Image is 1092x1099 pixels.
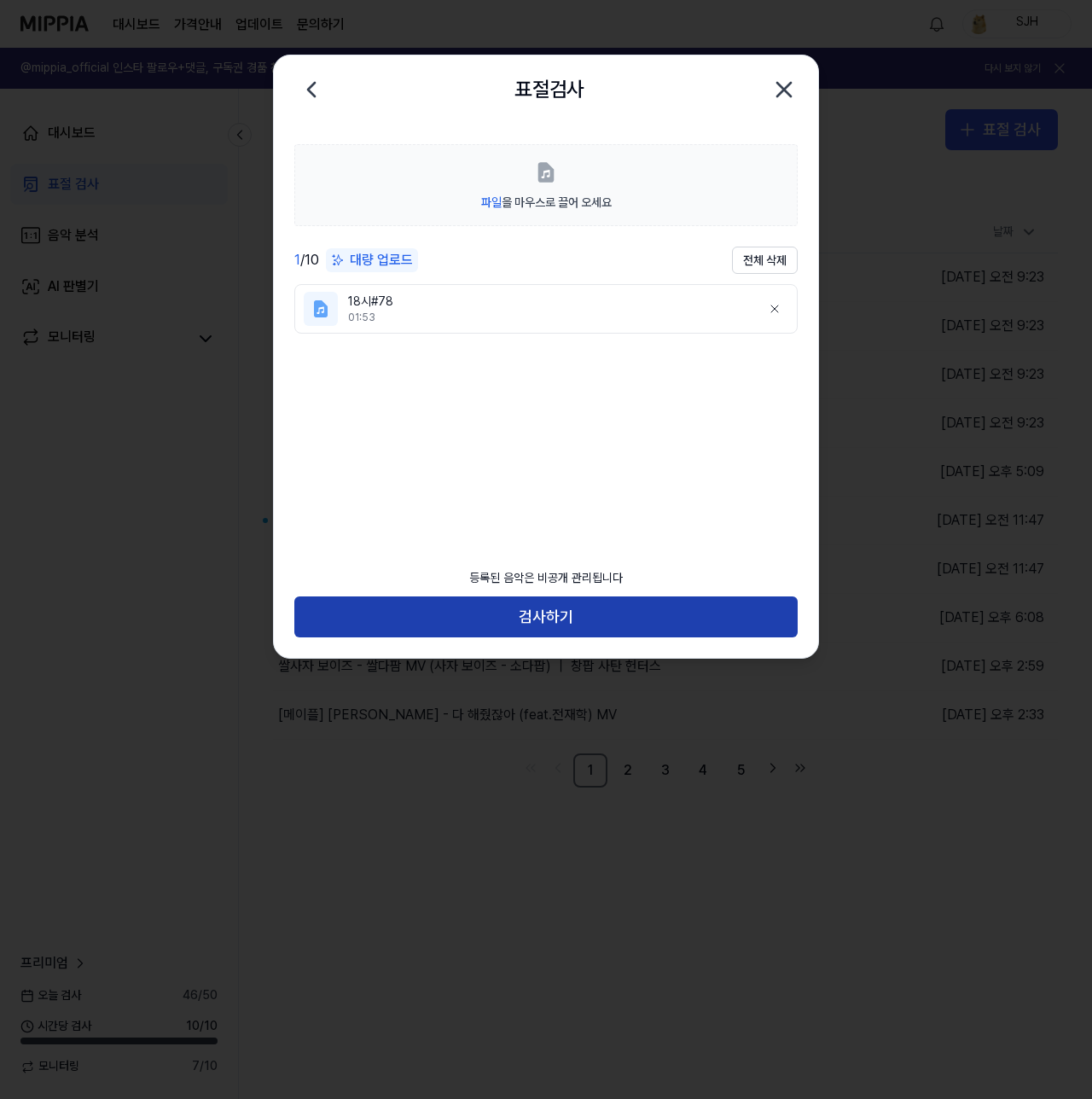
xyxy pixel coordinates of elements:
[348,311,747,325] div: 01:53
[326,248,418,273] button: 대량 업로드
[481,195,502,209] span: 파일
[326,248,418,272] div: 대량 업로드
[481,195,612,209] span: 을 마우스로 끌어 오세요
[732,247,798,274] button: 전체 삭제
[514,73,584,106] h2: 표절검사
[294,250,319,270] div: / 10
[348,294,747,311] div: 18시#78
[294,596,798,637] button: 검사하기
[459,560,633,597] div: 등록된 음악은 비공개 관리됩니다
[294,252,300,268] span: 1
